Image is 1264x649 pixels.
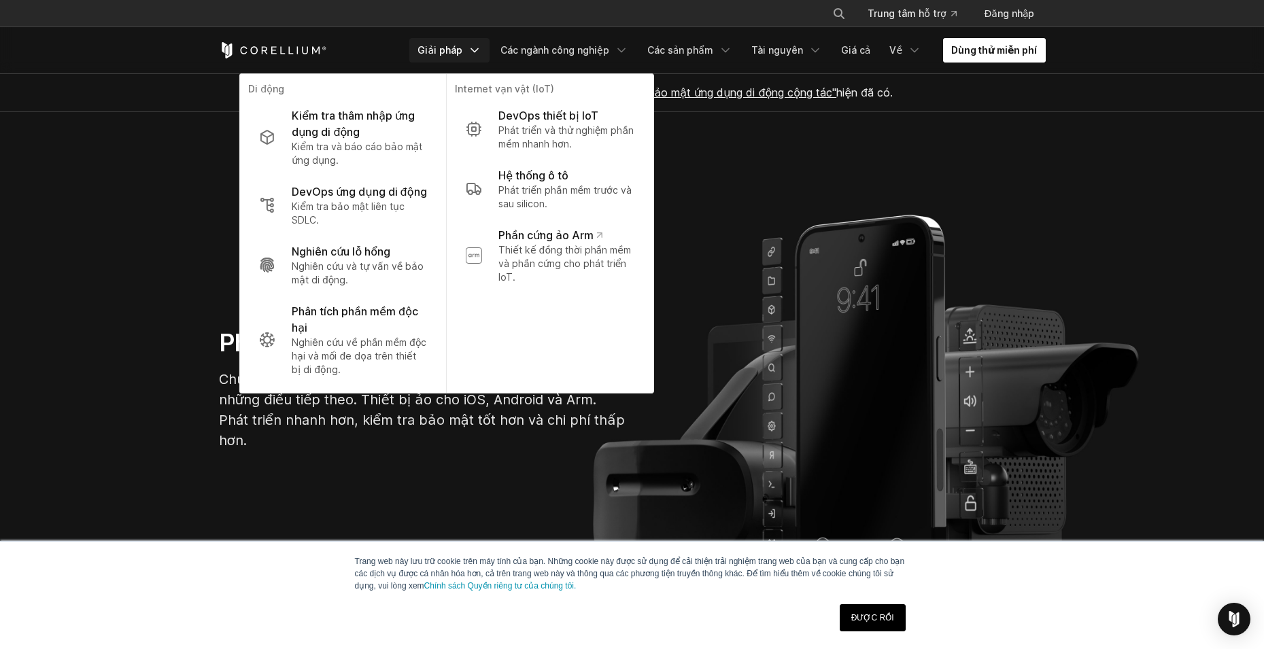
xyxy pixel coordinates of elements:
[219,328,493,357] font: Phần cứng ảo Corellium
[424,581,577,591] a: Chính sách Quyền riêng tư của chúng tôi.
[984,7,1034,19] font: Đăng nhập
[292,260,424,285] font: Nghiên cứu và tự vấn về bảo mật di động.
[248,235,438,295] a: Nghiên cứu lỗ hổng Nghiên cứu và tự vấn về bảo mật di động.
[526,86,836,99] a: "Phát triển và phân tích bảo mật ứng dụng di động cộng tác"
[840,604,906,631] a: ĐƯỢC RỒI
[455,159,645,219] a: Hệ thống ô tô Phát triển phần mềm trước và sau silicon.
[498,109,598,122] font: DevOps thiết bị IoT
[248,175,438,235] a: DevOps ứng dụng di động Kiểm tra bảo mật liên tục SDLC.
[248,83,284,94] font: Di động
[248,295,438,385] a: Phân tích phần mềm độc hại Nghiên cứu về phần mềm độc hại và mối đe dọa trên thiết bị di động.
[951,44,1037,56] font: Dùng thử miễn phí
[498,169,568,182] font: Hệ thống ô tô
[417,44,462,56] font: Giải pháp
[292,336,426,375] font: Nghiên cứu về phần mềm độc hại và mối đe dọa trên thiết bị di động.
[498,228,594,242] font: Phần cứng ảo Arm
[292,185,426,198] font: DevOps ứng dụng di động
[836,86,893,99] font: hiện đã có.
[292,200,405,226] font: Kiểm tra bảo mật liên tục SDLC.
[851,613,894,622] font: ĐƯỢC RỒI
[248,99,438,175] a: Kiểm tra thâm nhập ứng dụng di động Kiểm tra và báo cáo bảo mật ứng dụng.
[827,1,851,26] button: Tìm kiếm
[292,109,415,139] font: Kiểm tra thâm nhập ứng dụng di động
[498,184,631,209] font: Phát triển phần mềm trước và sau silicon.
[500,44,609,56] font: Các ngành công nghiệp
[455,219,645,292] a: Phần cứng ảo Arm Thiết kế đồng thời phần mềm và phần cứng cho phát triển IoT.
[219,371,626,449] font: Chúng tôi đã thay đổi những gì có thể, để bạn có thể xây dựng những điều tiếp theo. Thiết bị ảo c...
[647,44,713,56] font: Các sản phẩm
[409,38,1045,63] div: Menu điều hướng
[816,1,1045,26] div: Menu điều hướng
[889,44,902,56] font: Về
[1218,603,1250,635] div: Open Intercom Messenger
[841,44,871,56] font: Giá cả
[292,304,418,334] font: Phân tích phần mềm độc hại
[355,557,905,591] font: Trang web này lưu trữ cookie trên máy tính của bạn. Những cookie này được sử dụng để cải thiện tr...
[455,83,554,94] font: Internet vạn vật (IoT)
[292,141,422,166] font: Kiểm tra và báo cáo bảo mật ứng dụng.
[751,44,803,56] font: Tài nguyên
[455,99,645,159] a: DevOps thiết bị IoT Phát triển và thử nghiệm phần mềm nhanh hơn.
[292,245,390,258] font: Nghiên cứu lỗ hổng
[868,7,946,19] font: Trung tâm hỗ trợ
[498,124,634,150] font: Phát triển và thử nghiệm phần mềm nhanh hơn.
[219,42,327,58] a: Trang chủ Corellium
[498,244,630,283] font: Thiết kế đồng thời phần mềm và phần cứng cho phát triển IoT.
